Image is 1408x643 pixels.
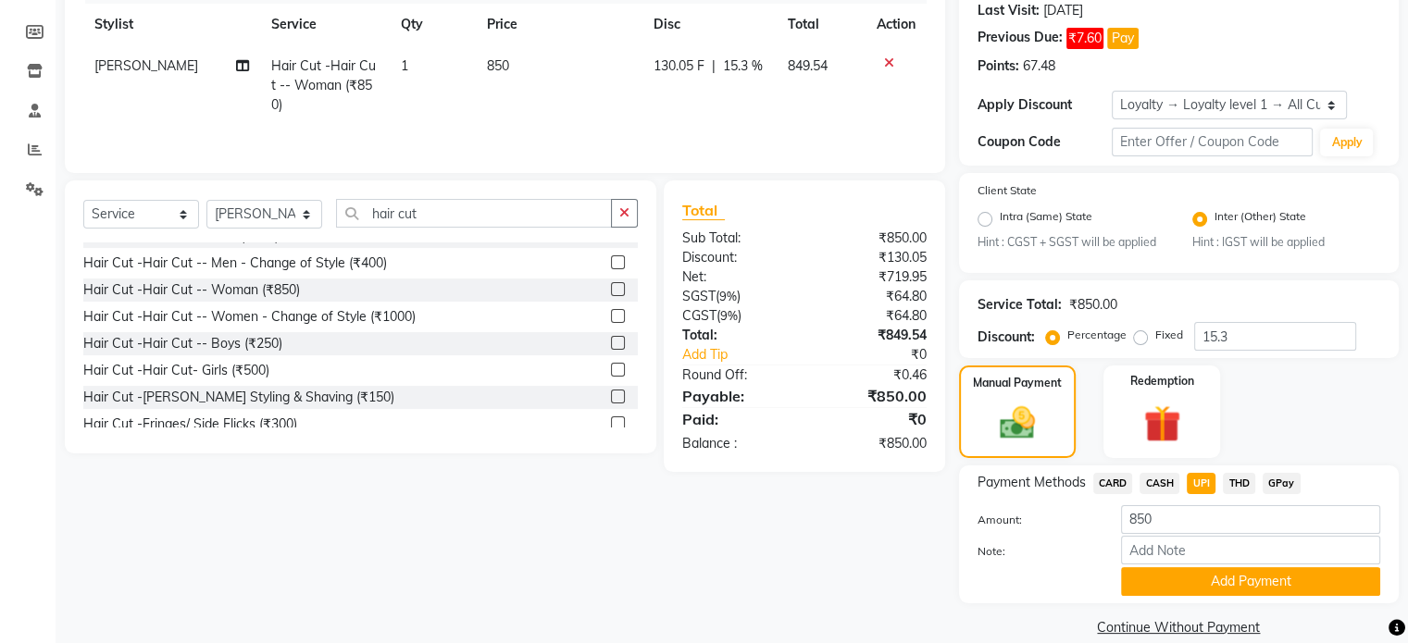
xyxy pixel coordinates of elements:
[978,95,1112,115] div: Apply Discount
[804,408,941,430] div: ₹0
[1066,28,1103,49] span: ₹7.60
[401,57,408,74] span: 1
[642,4,777,45] th: Disc
[720,308,738,323] span: 9%
[973,375,1062,391] label: Manual Payment
[1132,401,1192,447] img: _gift.svg
[1093,473,1133,494] span: CARD
[260,4,389,45] th: Service
[827,345,940,365] div: ₹0
[271,57,376,113] span: Hair Cut -Hair Cut -- Woman (₹850)
[668,365,804,385] div: Round Off:
[1192,234,1380,251] small: Hint : IGST will be applied
[1121,505,1380,534] input: Amount
[964,543,1107,560] label: Note:
[777,4,866,45] th: Total
[83,253,387,273] div: Hair Cut -Hair Cut -- Men - Change of Style (₹400)
[83,280,300,300] div: Hair Cut -Hair Cut -- Woman (₹850)
[1069,295,1117,315] div: ₹850.00
[668,326,804,345] div: Total:
[668,287,804,306] div: ( )
[668,345,827,365] a: Add Tip
[83,388,394,407] div: Hair Cut -[PERSON_NAME] Styling & Shaving (₹150)
[964,512,1107,528] label: Amount:
[963,618,1395,637] a: Continue Without Payment
[83,414,297,434] div: Hair Cut -Fringes/ Side Flicks (₹300)
[804,287,941,306] div: ₹64.80
[978,28,1063,49] div: Previous Due:
[1263,473,1301,494] span: GPay
[1121,536,1380,564] input: Add Note
[978,56,1019,76] div: Points:
[682,201,725,220] span: Total
[712,56,716,76] span: |
[668,306,804,326] div: ( )
[804,229,941,248] div: ₹850.00
[978,328,1035,347] div: Discount:
[978,182,1037,199] label: Client State
[1121,567,1380,596] button: Add Payment
[487,57,509,74] span: 850
[978,132,1112,152] div: Coupon Code
[1112,128,1314,156] input: Enter Offer / Coupon Code
[1000,208,1092,230] label: Intra (Same) State
[668,248,804,267] div: Discount:
[719,289,737,303] span: 9%
[83,4,260,45] th: Stylist
[1320,129,1373,156] button: Apply
[1187,473,1215,494] span: UPI
[1130,373,1194,390] label: Redemption
[978,473,1086,492] span: Payment Methods
[804,385,941,407] div: ₹850.00
[668,385,804,407] div: Payable:
[1107,28,1139,49] button: Pay
[804,306,941,326] div: ₹64.80
[336,199,612,228] input: Search or Scan
[668,267,804,287] div: Net:
[804,434,941,453] div: ₹850.00
[668,229,804,248] div: Sub Total:
[804,248,941,267] div: ₹130.05
[1215,208,1306,230] label: Inter (Other) State
[978,234,1165,251] small: Hint : CGST + SGST will be applied
[723,56,763,76] span: 15.3 %
[1067,327,1127,343] label: Percentage
[668,434,804,453] div: Balance :
[390,4,476,45] th: Qty
[866,4,927,45] th: Action
[682,307,716,324] span: CGST
[654,56,704,76] span: 130.05 F
[1155,327,1183,343] label: Fixed
[682,288,716,304] span: SGST
[1043,1,1083,20] div: [DATE]
[476,4,642,45] th: Price
[804,365,941,385] div: ₹0.46
[83,334,282,353] div: Hair Cut -Hair Cut -- Boys (₹250)
[804,267,941,287] div: ₹719.95
[83,307,416,327] div: Hair Cut -Hair Cut -- Women - Change of Style (₹1000)
[788,57,828,74] span: 849.54
[978,1,1040,20] div: Last Visit:
[1223,473,1255,494] span: THD
[1023,56,1055,76] div: 67.48
[804,326,941,345] div: ₹849.54
[1140,473,1179,494] span: CASH
[989,402,1046,443] img: _cash.svg
[978,295,1062,315] div: Service Total:
[83,361,269,380] div: Hair Cut -Hair Cut- Girls (₹500)
[94,57,198,74] span: [PERSON_NAME]
[668,408,804,430] div: Paid:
